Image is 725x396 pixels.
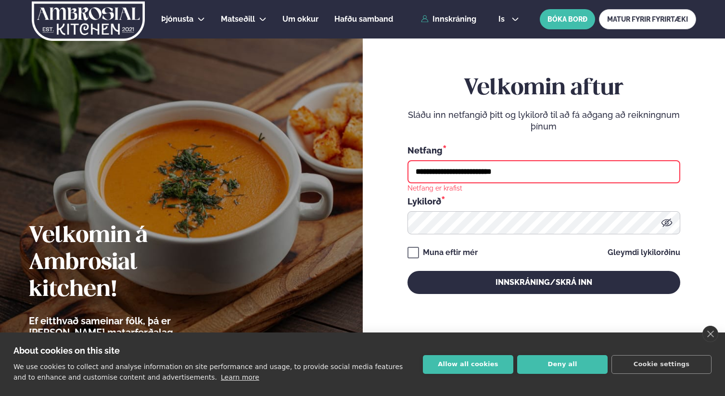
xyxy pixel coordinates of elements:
div: Netfang er krafist [407,183,462,192]
button: Cookie settings [611,355,712,374]
strong: About cookies on this site [13,345,120,356]
button: Deny all [517,355,608,374]
a: Innskráning [421,15,476,24]
button: is [491,15,527,23]
span: is [498,15,508,23]
a: Matseðill [221,13,255,25]
button: Allow all cookies [423,355,513,374]
h2: Velkomin aftur [407,75,680,102]
a: Um okkur [282,13,318,25]
h2: Velkomin á Ambrosial kitchen! [29,223,229,304]
button: BÓKA BORÐ [540,9,595,29]
button: Innskráning/Skrá inn [407,271,680,294]
a: close [702,326,718,342]
span: Matseðill [221,14,255,24]
span: Um okkur [282,14,318,24]
a: Learn more [221,373,259,381]
img: logo [31,1,146,41]
p: We use cookies to collect and analyse information on site performance and usage, to provide socia... [13,363,403,381]
div: Lykilorð [407,195,680,207]
p: Sláðu inn netfangið þitt og lykilorð til að fá aðgang að reikningnum þínum [407,109,680,132]
a: MATUR FYRIR FYRIRTÆKI [599,9,696,29]
a: Þjónusta [161,13,193,25]
a: Gleymdi lykilorðinu [608,249,680,256]
div: Netfang [407,144,680,156]
p: Ef eitthvað sameinar fólk, þá er [PERSON_NAME] matarferðalag. [29,315,229,338]
span: Þjónusta [161,14,193,24]
a: Hafðu samband [334,13,393,25]
span: Hafðu samband [334,14,393,24]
